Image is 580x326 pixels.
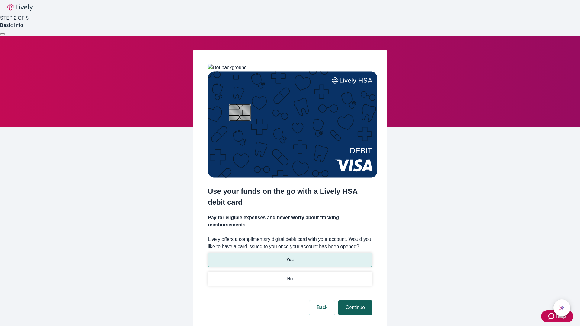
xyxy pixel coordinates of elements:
h4: Pay for eligible expenses and never worry about tracking reimbursements. [208,214,372,229]
button: No [208,272,372,286]
img: Debit card [208,71,377,178]
img: Lively [7,4,33,11]
span: Help [556,313,566,320]
svg: Zendesk support icon [548,313,556,320]
h2: Use your funds on the go with a Lively HSA debit card [208,186,372,208]
button: chat [553,299,570,316]
button: Continue [338,300,372,315]
label: Lively offers a complimentary digital debit card with your account. Would you like to have a card... [208,236,372,250]
img: Dot background [208,64,247,71]
p: No [287,276,293,282]
p: Yes [286,257,294,263]
button: Back [309,300,335,315]
button: Zendesk support iconHelp [541,310,573,322]
button: Yes [208,253,372,267]
svg: Lively AI Assistant [559,305,565,311]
